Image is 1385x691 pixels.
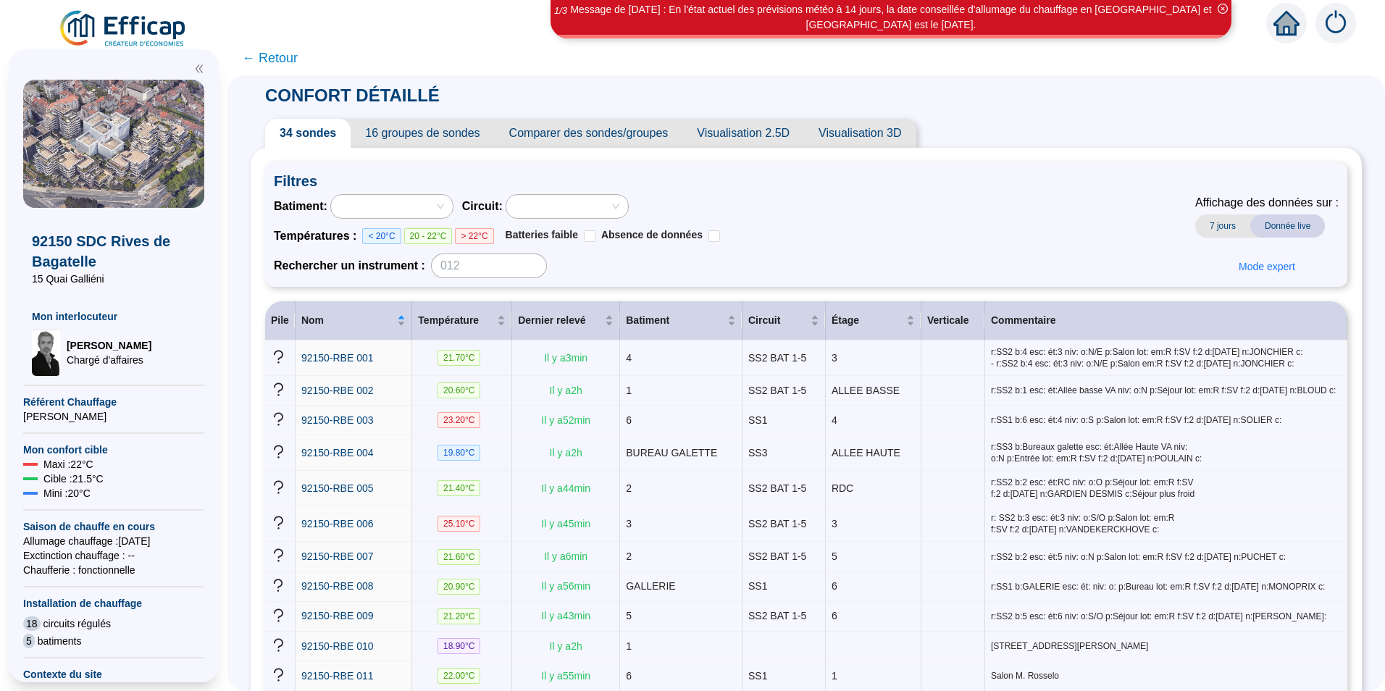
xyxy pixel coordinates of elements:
span: SS1 [748,670,767,682]
span: Il y a 3 min [544,352,587,364]
span: 92150-RBE 005 [301,482,374,494]
div: Message de [DATE] : En l'état actuel des prévisions météo à 14 jours, la date conseillée d'alluma... [553,2,1229,33]
span: SS2 BAT 1-5 [748,385,806,396]
span: Il y a 2 h [550,385,582,396]
span: 20.60 °C [438,382,481,398]
span: ← Retour [242,48,298,68]
span: Chaufferie : fonctionnelle [23,563,204,577]
span: r:SS2 b:5 esc: ét:6 niv: o:S/O p:Séjour lot: em:R f:SV f:2 d:[DATE] n:[PERSON_NAME]: [991,611,1342,622]
span: SS1 [748,580,767,592]
span: 16 groupes de sondes [351,119,494,148]
span: Visualisation 3D [804,119,916,148]
span: ALLEE BASSE [832,385,900,396]
span: question [271,411,286,427]
a: 92150-RBE 006 [301,516,374,532]
span: 34 sondes [265,119,351,148]
span: ALLEE HAUTE [832,447,900,458]
span: question [271,608,286,623]
span: 6 [626,414,632,426]
a: 92150-RBE 007 [301,549,374,564]
a: 92150-RBE 008 [301,579,374,594]
span: 92150-RBE 004 [301,447,374,458]
span: 4 [626,352,632,364]
a: 92150-RBE 001 [301,351,374,366]
span: Absence de données [601,229,703,240]
span: < 20°C [362,228,401,244]
th: Commentaire [985,301,1347,340]
span: 5 [626,610,632,621]
span: question [271,578,286,593]
span: home [1273,10,1300,36]
span: > 22°C [455,228,493,244]
span: Saison de chauffe en cours [23,519,204,534]
span: Mini : 20 °C [43,486,91,501]
span: Allumage chauffage : [DATE] [23,534,204,548]
span: 22.00 °C [438,668,481,684]
span: Il y a 43 min [541,610,590,621]
span: 1 [832,670,837,682]
span: 6 [626,670,632,682]
span: r: SS2 b:3 esc: ét:3 niv: o:S/O p:Salon lot: em:R f:SV f:2 d:[DATE] n:VANDEKERCKHOVE c: [991,512,1342,535]
span: Température [418,313,494,328]
span: Mode expert [1239,259,1295,275]
th: Température [412,301,512,340]
span: SS3 [748,447,767,458]
span: Affichage des données sur : [1195,194,1339,212]
span: 21.60 °C [438,549,481,565]
span: Il y a 6 min [544,550,587,562]
span: close-circle [1218,4,1228,14]
span: batiments [38,634,82,648]
span: Mon interlocuteur [32,309,196,324]
span: 92150-RBE 009 [301,610,374,621]
span: [STREET_ADDRESS][PERSON_NAME] [991,640,1342,652]
a: 92150-RBE 003 [301,413,374,428]
img: Chargé d'affaires [32,330,61,376]
span: 23.20 °C [438,412,481,428]
span: [PERSON_NAME] [23,409,204,424]
span: question [271,548,286,563]
span: 92150-RBE 001 [301,352,374,364]
span: Il y a 52 min [541,414,590,426]
span: 21.40 °C [438,480,481,496]
span: r:SS2 b:2 esc: ét:5 niv: o:N p:Salon lot: em:R f:SV f:2 d:[DATE] n:PUCHET c: [991,551,1342,563]
img: efficap energie logo [58,9,189,49]
span: Il y a 55 min [541,670,590,682]
span: Il y a 2 h [550,640,582,652]
span: CONFORT DÉTAILLÉ [251,85,454,105]
span: Exctinction chauffage : -- [23,548,204,563]
span: Il y a 56 min [541,580,590,592]
span: 3 [832,518,837,529]
span: Il y a 45 min [541,518,590,529]
span: GALLERIE [626,580,675,592]
span: 21.70 °C [438,350,481,366]
span: Visualisation 2.5D [682,119,804,148]
span: Rechercher un instrument : [274,257,425,275]
span: question [271,444,286,459]
span: 6 [832,610,837,621]
span: r:SS2 b:2 esc: ét:RC niv: o:O p:Séjour lot: em:R f:SV f:2 d:[DATE] n:GARDIEN DESMIS c:Séjour plus... [991,477,1342,500]
span: circuits régulés [43,616,111,631]
span: 92150-RBE 006 [301,518,374,529]
button: Mode expert [1227,255,1307,278]
span: Installation de chauffage [23,596,204,611]
span: question [271,637,286,653]
span: 19.80 °C [438,445,481,461]
a: 92150-RBE 010 [301,639,374,654]
span: Circuit : [462,198,503,215]
span: 92150-RBE 003 [301,414,374,426]
input: 012 [431,254,547,278]
span: 3 [832,352,837,364]
span: Filtres [274,171,1339,191]
th: Batiment [620,301,742,340]
span: 7 jours [1195,214,1250,238]
span: 20 - 22°C [404,228,453,244]
span: 5 [23,634,35,648]
span: question [271,382,286,397]
a: 92150-RBE 009 [301,608,374,624]
span: Circuit [748,313,808,328]
span: 20.90 °C [438,579,481,595]
i: 1 / 3 [554,5,567,16]
span: question [271,667,286,682]
span: question [271,515,286,530]
span: Étage [832,313,903,328]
